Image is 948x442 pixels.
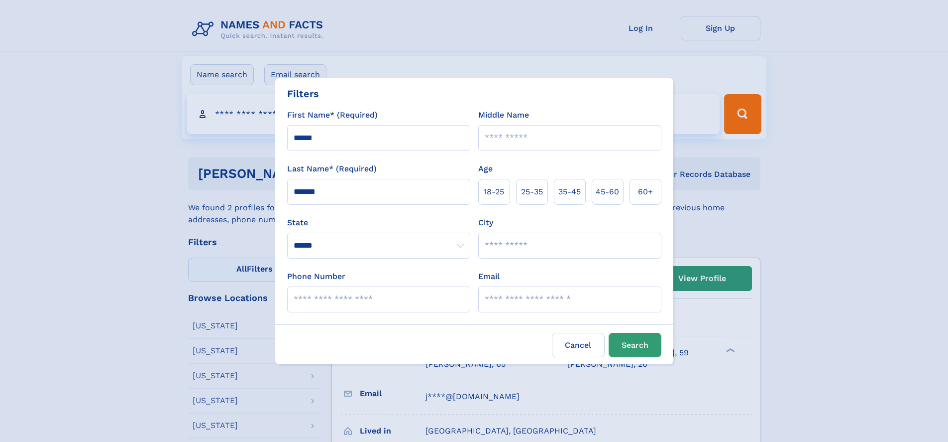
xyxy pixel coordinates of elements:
[478,109,529,121] label: Middle Name
[287,217,470,229] label: State
[287,86,319,101] div: Filters
[478,217,493,229] label: City
[287,109,378,121] label: First Name* (Required)
[609,333,661,357] button: Search
[558,186,581,198] span: 35‑45
[287,271,345,283] label: Phone Number
[552,333,605,357] label: Cancel
[521,186,543,198] span: 25‑35
[484,186,504,198] span: 18‑25
[638,186,653,198] span: 60+
[596,186,619,198] span: 45‑60
[478,271,500,283] label: Email
[478,163,493,175] label: Age
[287,163,377,175] label: Last Name* (Required)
